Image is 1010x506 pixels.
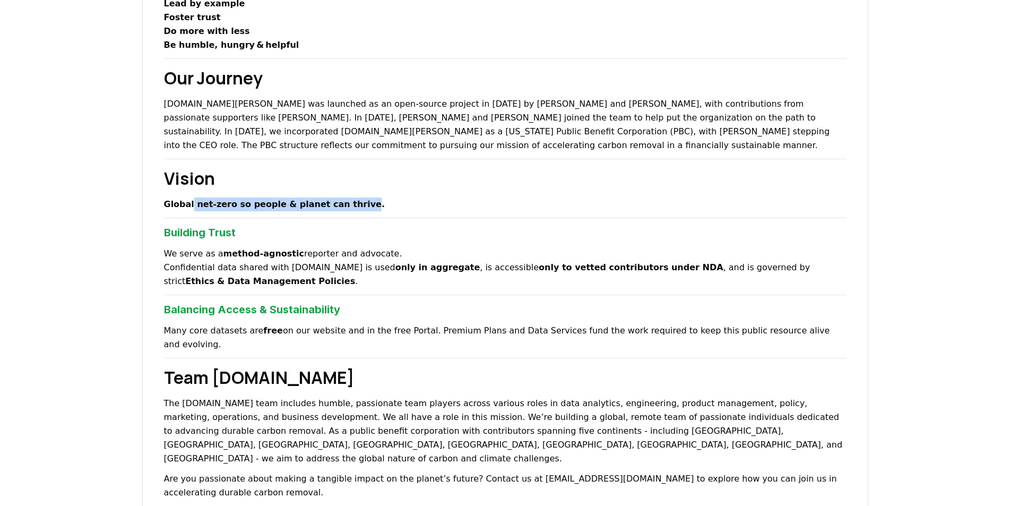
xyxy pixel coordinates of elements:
[164,472,847,500] p: Are you passionate about making a tangible impact on the planet’s future? Contact us at [EMAIL_AD...
[164,199,385,209] strong: Global net‑zero so people & planet can thrive.
[164,65,847,91] h2: Our Journey
[164,12,221,22] strong: Foster trust
[164,247,847,288] p: We serve as a reporter and advocate. Confidential data shared with [DOMAIN_NAME] is used , is acc...
[395,262,480,272] strong: only in aggregate
[263,325,283,336] strong: free
[164,365,847,390] h2: Team [DOMAIN_NAME]
[185,276,355,286] strong: Ethics & Data Management Policies
[164,397,847,466] p: The [DOMAIN_NAME] team includes humble, passionate team players across various roles in data anal...
[164,324,847,351] p: Many core datasets are on our website and in the free Portal. Premium Plans and Data Services fun...
[164,26,250,36] strong: Do more with less
[164,302,847,318] h3: Balancing Access & Sustainability
[164,97,847,152] p: [DOMAIN_NAME][PERSON_NAME] was launched as an open-source project in [DATE] by [PERSON_NAME] and ...
[223,248,304,259] strong: method‑agnostic
[164,40,299,50] strong: Be humble, hungry & helpful
[539,262,723,272] strong: only to vetted contributors under NDA
[164,166,847,191] h2: Vision
[164,225,847,241] h3: Building Trust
